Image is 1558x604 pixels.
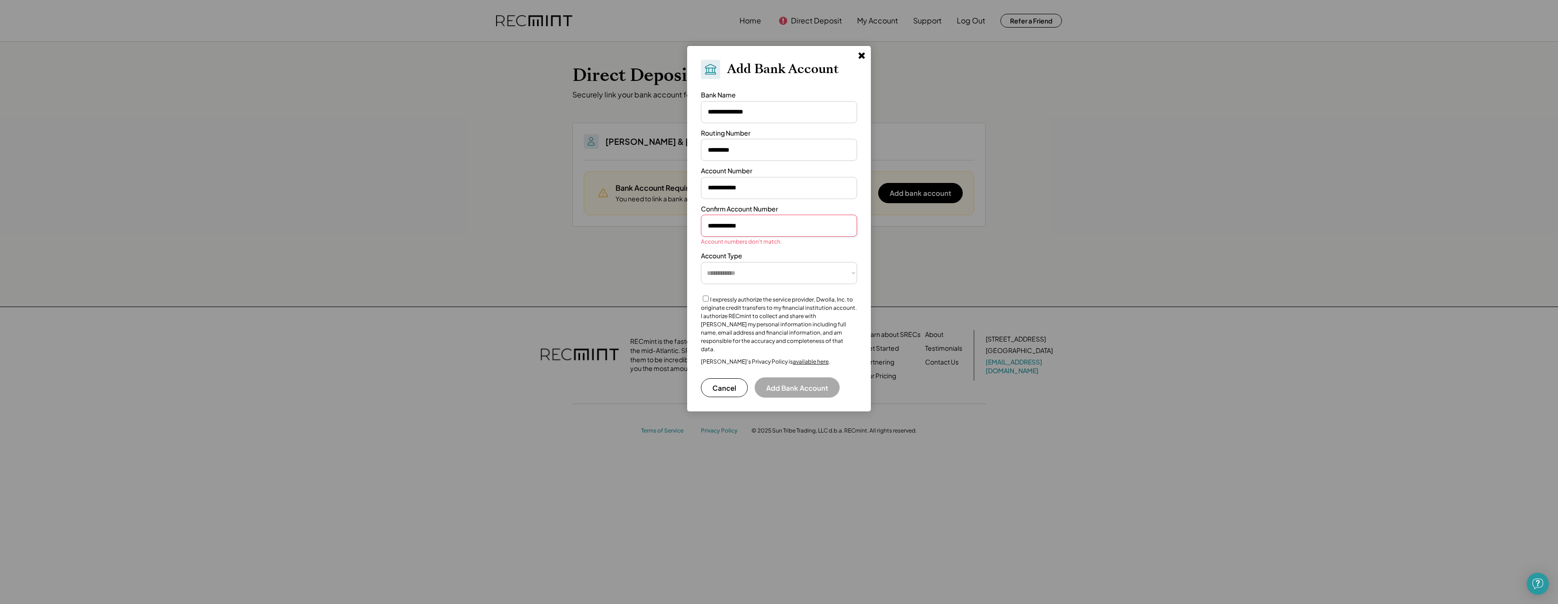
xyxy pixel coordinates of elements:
[1527,573,1549,595] div: Open Intercom Messenger
[701,378,748,397] button: Cancel
[701,91,736,100] div: Bank Name
[701,129,751,138] div: Routing Number
[727,62,839,77] h2: Add Bank Account
[704,63,717,76] img: Bank.svg
[701,166,752,176] div: Account Number
[701,251,742,261] div: Account Type
[755,377,840,398] button: Add Bank Account
[701,358,830,365] div: [PERSON_NAME]’s Privacy Policy is .
[793,358,829,365] a: available here
[701,238,782,246] div: Account numbers don't match.
[701,205,778,214] div: Confirm Account Number
[701,296,857,353] label: I expressly authorize the service provider, Dwolla, Inc. to originate credit transfers to my fina...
